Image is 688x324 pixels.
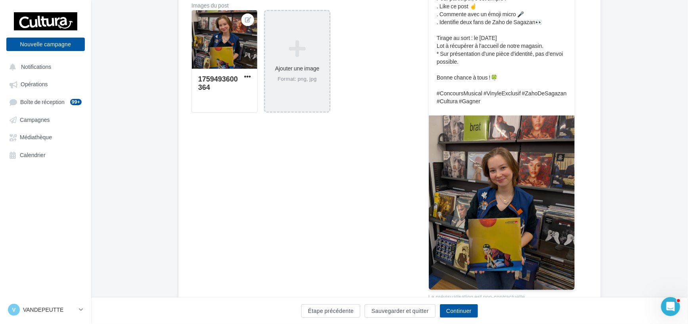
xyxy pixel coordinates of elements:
iframe: Intercom live chat [661,297,680,316]
a: Opérations [5,77,86,91]
a: V VANDEPEUTTE [6,302,85,317]
span: Médiathèque [20,134,52,141]
button: Nouvelle campagne [6,38,85,51]
a: Calendrier [5,148,86,162]
div: La prévisualisation est non-contractuelle [428,290,575,301]
button: Sauvegarder et quitter [365,304,435,318]
p: VANDEPEUTTE [23,306,76,314]
div: 1759493600364 [198,74,238,91]
span: Boîte de réception [20,99,65,105]
button: Notifications [5,59,83,74]
a: Boîte de réception99+ [5,95,86,109]
a: Campagnes [5,112,86,127]
span: Opérations [21,81,48,88]
span: Calendrier [20,152,46,158]
button: Étape précédente [301,304,360,318]
span: Notifications [21,63,51,70]
a: Médiathèque [5,130,86,144]
div: 99+ [70,99,82,105]
button: Continuer [440,304,478,318]
div: Images du post [191,3,403,8]
span: Campagnes [20,116,50,123]
span: V [12,306,15,314]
